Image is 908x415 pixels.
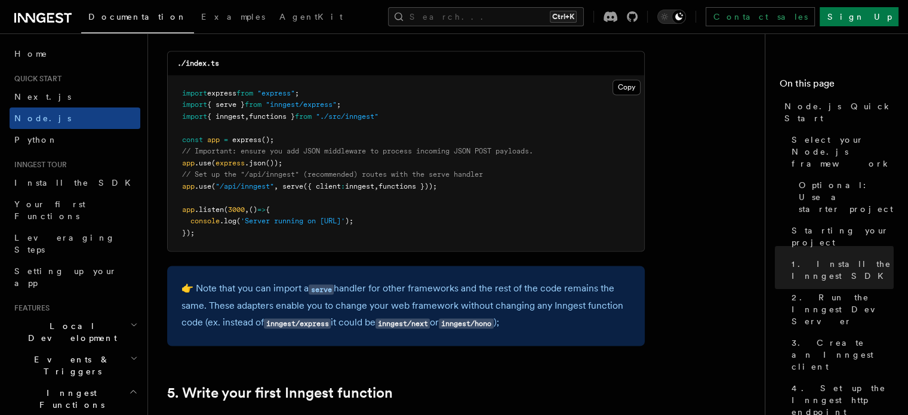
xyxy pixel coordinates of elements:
[245,205,249,214] span: ,
[10,129,140,150] a: Python
[177,59,219,67] code: ./index.ts
[14,199,85,221] span: Your first Functions
[245,100,261,109] span: from
[612,79,641,95] button: Copy
[182,170,483,179] span: // Set up the "/api/inngest" (recommended) routes with the serve handler
[10,260,140,294] a: Setting up your app
[345,217,353,225] span: );
[303,182,341,190] span: ({ client
[224,205,228,214] span: (
[295,112,312,121] span: from
[792,258,894,282] span: 1. Install the Inngest SDK
[375,318,430,328] code: inngest/next
[182,147,533,155] span: // Important: ensure you add JSON middleware to process incoming JSON POST payloads.
[182,205,195,214] span: app
[10,160,67,170] span: Inngest tour
[224,136,228,144] span: =
[220,217,236,225] span: .log
[309,282,334,294] a: serve
[266,159,282,167] span: ());
[295,89,299,97] span: ;
[792,134,894,170] span: Select your Node.js framework
[820,7,898,26] a: Sign Up
[10,349,140,382] button: Events & Triggers
[10,107,140,129] a: Node.js
[14,92,71,102] span: Next.js
[792,225,894,248] span: Starting your project
[14,178,138,187] span: Install the SDK
[10,353,130,377] span: Events & Triggers
[341,182,345,190] span: :
[216,182,274,190] span: "/api/inngest"
[14,266,117,288] span: Setting up your app
[10,320,130,344] span: Local Development
[374,182,378,190] span: ,
[249,205,257,214] span: ()
[207,136,220,144] span: app
[792,337,894,373] span: 3. Create an Inngest client
[388,7,584,26] button: Search...Ctrl+K
[190,217,220,225] span: console
[799,179,894,215] span: Optional: Use a starter project
[182,159,195,167] span: app
[706,7,815,26] a: Contact sales
[236,217,241,225] span: (
[792,291,894,327] span: 2. Run the Inngest Dev Server
[272,4,350,32] a: AgentKit
[182,182,195,190] span: app
[216,159,245,167] span: express
[228,205,245,214] span: 3000
[10,193,140,227] a: Your first Functions
[794,174,894,220] a: Optional: Use a starter project
[182,89,207,97] span: import
[194,4,272,32] a: Examples
[264,318,331,328] code: inngest/express
[10,43,140,64] a: Home
[261,136,274,144] span: ();
[201,12,265,21] span: Examples
[182,112,207,121] span: import
[787,253,894,287] a: 1. Install the Inngest SDK
[266,100,337,109] span: "inngest/express"
[195,159,211,167] span: .use
[378,182,437,190] span: functions }));
[279,12,343,21] span: AgentKit
[207,89,236,97] span: express
[10,172,140,193] a: Install the SDK
[274,182,278,190] span: ,
[241,217,345,225] span: 'Server running on [URL]'
[550,11,577,23] kbd: Ctrl+K
[316,112,378,121] span: "./src/inngest"
[780,96,894,129] a: Node.js Quick Start
[14,135,58,145] span: Python
[282,182,303,190] span: serve
[14,48,48,60] span: Home
[257,205,266,214] span: =>
[266,205,270,214] span: {
[182,100,207,109] span: import
[211,182,216,190] span: (
[10,227,140,260] a: Leveraging Steps
[207,100,245,109] span: { serve }
[14,113,71,123] span: Node.js
[211,159,216,167] span: (
[787,332,894,377] a: 3. Create an Inngest client
[236,89,253,97] span: from
[245,159,266,167] span: .json
[439,318,493,328] code: inngest/hono
[10,86,140,107] a: Next.js
[10,74,61,84] span: Quick start
[249,112,295,121] span: functions }
[10,303,50,313] span: Features
[195,182,211,190] span: .use
[309,284,334,294] code: serve
[182,136,203,144] span: const
[10,315,140,349] button: Local Development
[787,220,894,253] a: Starting your project
[787,287,894,332] a: 2. Run the Inngest Dev Server
[780,76,894,96] h4: On this page
[181,280,630,331] p: 👉 Note that you can import a handler for other frameworks and the rest of the code remains the sa...
[10,387,129,411] span: Inngest Functions
[345,182,374,190] span: inngest
[88,12,187,21] span: Documentation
